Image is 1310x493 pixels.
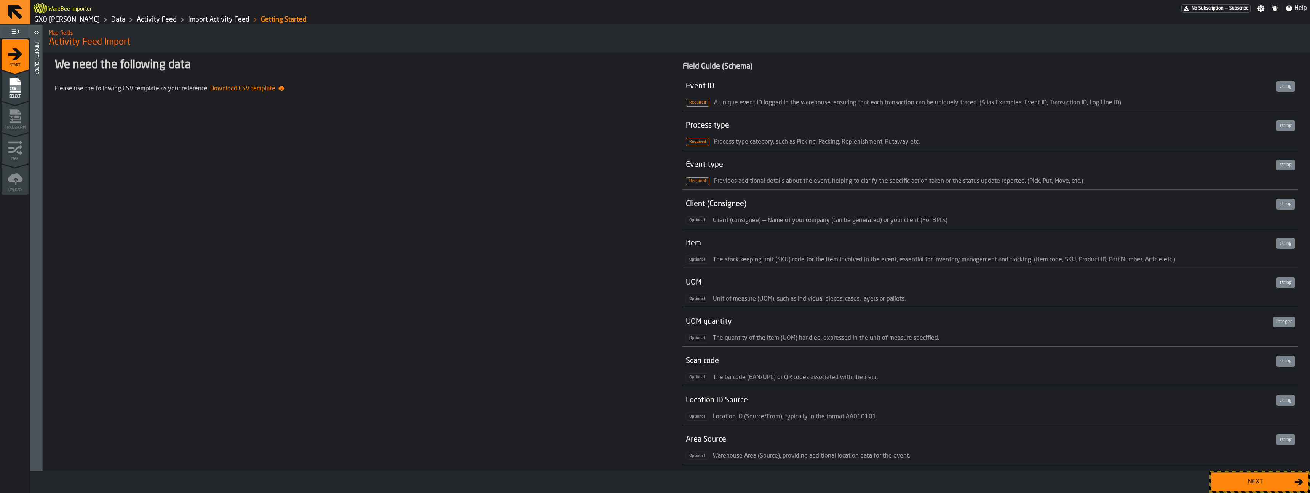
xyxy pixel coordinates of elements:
div: Client (Consignee) [686,199,1273,210]
span: Help [1294,4,1307,13]
span: Upload [2,188,29,192]
h2: Sub Title [48,5,92,12]
span: The stock keeping unit (SKU) code for the item involved in the event, essential for inventory man... [713,257,1175,263]
div: Import Helper [34,40,39,469]
span: Optional [686,295,708,303]
li: menu Upload [2,164,29,195]
div: We need the following data [55,58,670,72]
button: button-Next [1211,472,1308,491]
span: — [1225,6,1228,11]
label: button-toggle-Open [31,26,42,40]
div: Area Source [686,434,1273,445]
span: Optional [686,216,708,224]
div: Event ID [686,81,1273,92]
span: Required [686,138,709,146]
span: The barcode (EAN/UPC) or QR codes associated with the item. [713,375,878,381]
span: Optional [686,373,708,381]
a: link-to-/wh/i/baca6aa3-d1fc-43c0-a604-2a1c9d5db74d/import/activity/ [188,16,249,24]
li: menu Transform [2,102,29,132]
label: button-toggle-Toggle Full Menu [2,26,29,37]
div: string [1276,199,1295,210]
span: Warehouse Area (Source), providing additional location data for the event. [713,453,910,459]
div: Scan code [686,356,1273,367]
span: Process type category, such as Picking, Packing, Replenishment, Putaway etc. [714,139,920,145]
div: Process type [686,120,1273,131]
a: link-to-/wh/i/baca6aa3-d1fc-43c0-a604-2a1c9d5db74d/import/activity/7a9886f9-9ce5-46cf-9911-26f01d... [261,16,307,24]
div: UOM quantity [686,317,1270,327]
div: string [1276,356,1295,367]
span: Required [686,177,709,185]
a: Download CSV template [210,84,284,94]
div: Field Guide (Schema) [683,61,1298,72]
div: UOM [686,277,1273,288]
div: string [1276,434,1295,445]
span: Unit of measure (UOM), such as individual pieces, cases, layers or pallets. [713,296,906,302]
div: string [1276,160,1295,170]
div: Menu Subscription [1181,4,1251,13]
div: Item [686,238,1273,249]
span: The quantity of the item (UOM) handled, expressed in the unit of measure specified. [713,335,939,341]
h2: Sub Title [49,29,1304,36]
div: integer [1273,317,1295,327]
div: string [1276,81,1295,92]
span: A unique event ID logged in the warehouse, ensuring that each transaction can be uniquely traced.... [714,100,1121,106]
div: string [1276,277,1295,288]
div: string [1276,238,1295,249]
span: Optional [686,413,708,421]
span: Location ID (Source/From), typically in the format AA010101. [713,414,877,420]
span: Start [2,63,29,67]
div: string [1276,395,1295,406]
span: Subscribe [1229,6,1249,11]
li: menu Start [2,39,29,70]
li: menu Map [2,133,29,163]
div: string [1276,120,1295,131]
span: Client (consignee) — Name of your company (can be generated) or your client (For 3PLs) [713,218,947,224]
a: link-to-/wh/i/baca6aa3-d1fc-43c0-a604-2a1c9d5db74d/pricing/ [1181,4,1251,13]
span: Map [2,157,29,161]
a: link-to-/wh/i/baca6aa3-d1fc-43c0-a604-2a1c9d5db74d [34,16,100,24]
span: Required [686,99,709,107]
a: link-to-/wh/i/baca6aa3-d1fc-43c0-a604-2a1c9d5db74d/data/activity [137,16,177,24]
a: link-to-/wh/i/baca6aa3-d1fc-43c0-a604-2a1c9d5db74d/data [111,16,125,24]
label: button-toggle-Settings [1254,5,1268,12]
span: Select [2,94,29,99]
div: Location ID Source [686,395,1273,406]
span: Please use the following CSV template as your reference. [55,86,209,92]
label: button-toggle-Help [1282,4,1310,13]
li: menu Select [2,70,29,101]
span: Transform [2,126,29,130]
nav: Breadcrumb [34,15,670,24]
label: button-toggle-Notifications [1268,5,1282,12]
header: Import Helper [30,25,42,471]
span: Optional [686,452,708,460]
span: Activity Feed Import [49,36,1304,48]
span: No Subscription [1192,6,1224,11]
a: logo-header [34,2,47,15]
span: Download CSV template [210,84,284,93]
span: Optional [686,334,708,342]
span: Provides additional details about the event, helping to clarify the specific action taken or the ... [714,178,1083,184]
span: Optional [686,256,708,264]
div: Next [1216,477,1294,487]
div: Event type [686,160,1273,170]
div: title-Activity Feed Import [43,25,1310,52]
